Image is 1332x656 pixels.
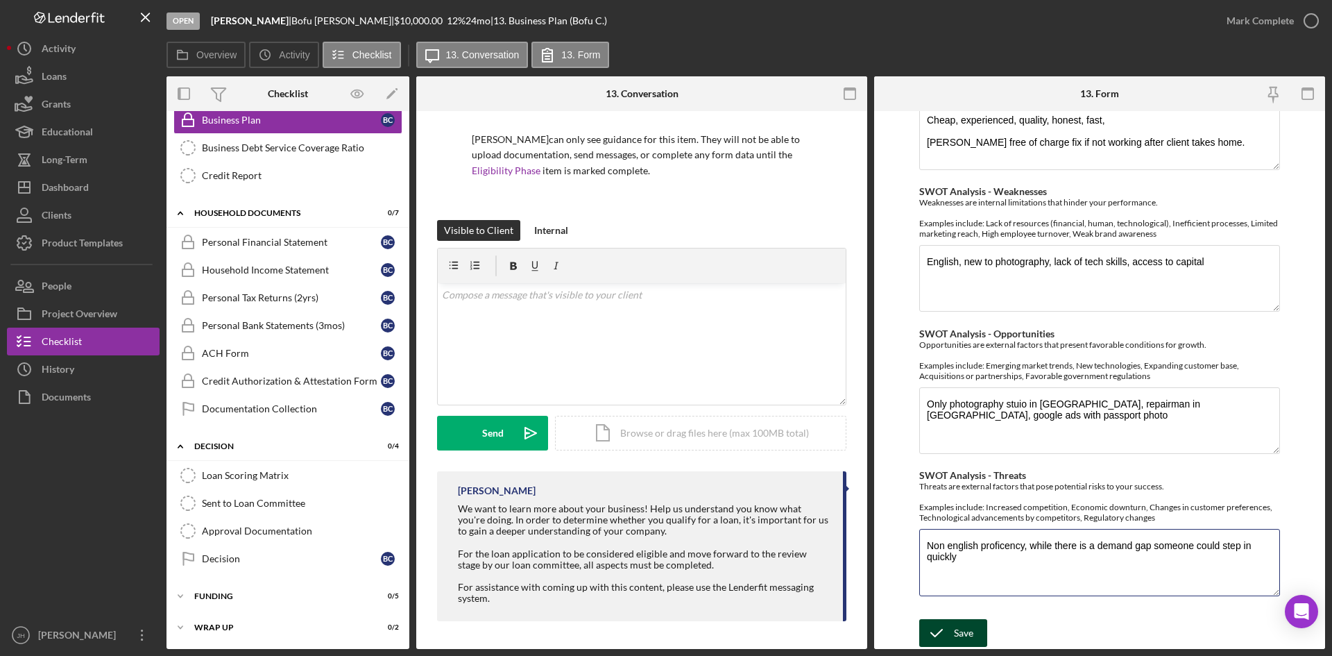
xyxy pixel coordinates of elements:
a: Personal Bank Statements (3mos)BC [173,312,402,339]
div: Wrap up [194,623,364,632]
a: Loan Scoring Matrix [173,462,402,489]
button: Internal [527,220,575,241]
div: B C [381,319,395,333]
button: Checklist [323,42,401,68]
a: Product Templates [7,229,160,257]
div: Checklist [268,88,308,99]
div: Credit Authorization & Attestation Form [202,376,381,387]
textarea: Non english proficency, while there is a demand gap someone could step in quickly [919,529,1280,596]
div: B C [381,346,395,360]
a: Personal Financial StatementBC [173,228,402,256]
div: Personal Bank Statements (3mos) [202,320,381,331]
button: History [7,355,160,383]
button: Save [919,619,987,647]
div: Dashboard [42,174,89,205]
div: | [211,15,291,26]
div: Bofu [PERSON_NAME] | [291,15,394,26]
a: Credit Authorization & Attestation FormBC [173,367,402,395]
div: [PERSON_NAME] [35,621,125,653]
div: Weaknesses are internal limitations that hinder your performance. Examples include: Lack of resou... [919,197,1280,239]
button: Documents [7,383,160,411]
div: Business Debt Service Coverage Ratio [202,142,402,153]
div: Checklist [42,328,82,359]
div: Opportunities are external factors that present favorable conditions for growth. Examples include... [919,339,1280,381]
div: History [42,355,74,387]
a: Eligibility Phase [472,165,540,176]
button: Visible to Client [437,220,520,241]
div: Open Intercom Messenger [1285,595,1318,628]
button: Loans [7,62,160,90]
div: [PERSON_NAME] [458,485,536,496]
div: Sent to Loan Committee [202,498,402,509]
div: 24 mo [466,15,490,26]
label: SWOT Analysis - Weaknesses [919,185,1047,197]
div: 0 / 5 [374,592,399,600]
div: Loan Scoring Matrix [202,470,402,481]
div: 0 / 7 [374,209,399,217]
label: Overview [196,49,237,60]
div: For assistance with coming up with this content, please use the Lenderfit messaging system. [458,582,829,604]
div: Send [482,416,504,451]
button: Activity [7,35,160,62]
a: Personal Tax Returns (2yrs)BC [173,284,402,312]
div: 0 / 2 [374,623,399,632]
div: Household Documents [194,209,364,217]
div: Personal Financial Statement [202,237,381,248]
button: Overview [166,42,246,68]
div: B C [381,263,395,277]
div: 0 / 4 [374,442,399,451]
label: 13. Conversation [446,49,520,60]
label: SWOT Analysis - Opportunities [919,328,1054,339]
div: Grants [42,90,71,121]
div: For the loan application to be considered eligible and move forward to the review stage by our lo... [458,548,829,571]
div: People [42,272,71,303]
p: [PERSON_NAME] can only see guidance for this item. They will not be able to upload documentation,... [472,132,812,178]
button: Checklist [7,328,160,355]
button: Send [437,416,548,451]
a: Documentation CollectionBC [173,395,402,423]
div: $10,000.00 [394,15,447,26]
button: Educational [7,118,160,146]
button: Clients [7,201,160,229]
button: Long-Term [7,146,160,174]
textarea: Cheap, experienced, quality, honest, fast, [PERSON_NAME] free of charge fix if not working after ... [919,103,1280,170]
div: Personal Tax Returns (2yrs) [202,292,381,303]
a: Grants [7,90,160,118]
div: Save [954,619,973,647]
div: Internal [534,220,568,241]
div: Project Overview [42,300,117,331]
div: Activity [42,35,76,66]
div: B C [381,113,395,127]
div: ACH Form [202,348,381,359]
label: Checklist [352,49,392,60]
div: Threats are external factors that pose potential risks to your success. Examples include: Increas... [919,481,1280,523]
a: Approval Documentation [173,517,402,545]
div: Household Income Statement [202,264,381,276]
button: 13. Conversation [416,42,529,68]
button: Mark Complete [1213,7,1325,35]
div: Long-Term [42,146,87,177]
button: People [7,272,160,300]
div: 13. Form [1080,88,1119,99]
textarea: Only photography stuio in [GEOGRAPHIC_DATA], repairman in [GEOGRAPHIC_DATA], google ads with pass... [919,387,1280,454]
div: Clients [42,201,71,233]
div: Loans [42,62,67,94]
div: Documentation Collection [202,403,381,414]
div: | 13. Business Plan (Bofu C.) [490,15,607,26]
a: Business Debt Service Coverage Ratio [173,134,402,162]
div: Approval Documentation [202,525,402,537]
b: [PERSON_NAME] [211,15,289,26]
div: We want to learn more about your business! Help us understand you know what you're doing. In orde... [458,503,829,537]
div: 13. Conversation [606,88,678,99]
div: 12 % [447,15,466,26]
button: Activity [249,42,318,68]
